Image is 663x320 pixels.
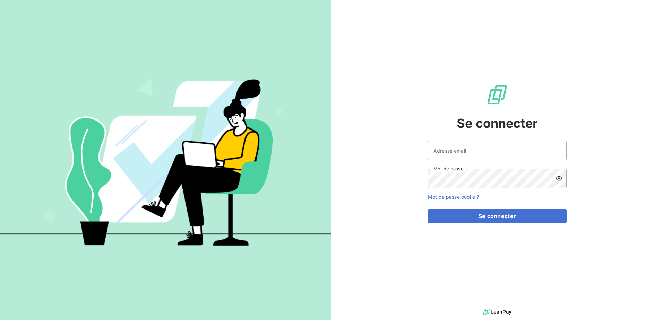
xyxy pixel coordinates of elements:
[483,307,511,317] img: logo
[428,194,479,200] a: Mot de passe oublié ?
[428,141,567,160] input: placeholder
[486,83,508,106] img: Logo LeanPay
[457,114,538,133] span: Se connecter
[428,209,567,223] button: Se connecter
